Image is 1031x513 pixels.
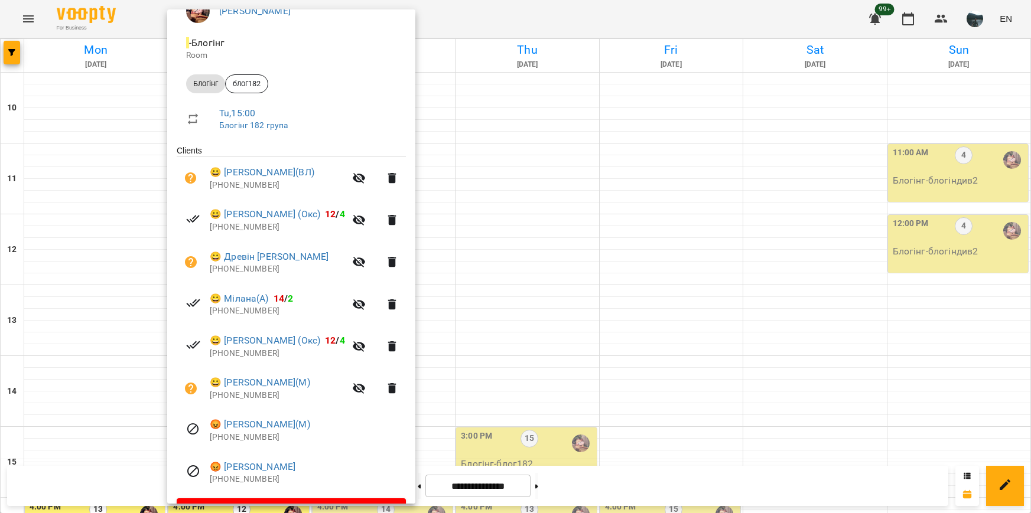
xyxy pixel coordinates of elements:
[210,305,345,317] p: [PHONE_NUMBER]
[325,335,345,346] b: /
[226,79,268,89] span: блог182
[274,293,284,304] span: 14
[177,164,205,192] button: Unpaid. Bill the attendance?
[210,432,406,443] p: [PHONE_NUMBER]
[186,464,200,478] svg: Visit canceled
[177,248,205,276] button: Unpaid. Bill the attendance?
[325,335,336,346] span: 12
[340,208,345,220] span: 4
[186,422,200,436] svg: Visit canceled
[210,417,310,432] a: 😡 [PERSON_NAME](М)
[177,374,205,403] button: Unpaid. Bill the attendance?
[325,208,336,220] span: 12
[210,179,345,191] p: [PHONE_NUMBER]
[186,50,396,61] p: Room
[210,334,320,348] a: 😀 [PERSON_NAME] (Окс)
[186,79,225,89] span: Блогінг
[219,120,288,130] a: Блогінг 182 група
[186,338,200,352] svg: Paid
[177,145,406,498] ul: Clients
[210,375,310,390] a: 😀 [PERSON_NAME](М)
[210,390,345,401] p: [PHONE_NUMBER]
[210,165,314,179] a: 😀 [PERSON_NAME](ВЛ)
[186,296,200,310] svg: Paid
[325,208,345,220] b: /
[210,292,269,306] a: 😀 Мілана(А)
[219,5,291,17] a: [PERSON_NAME]
[186,37,227,48] span: - Блогінг
[210,250,329,264] a: 😀 Древін [PERSON_NAME]
[288,293,293,304] span: 2
[225,74,268,93] div: блог182
[210,221,345,233] p: [PHONE_NUMBER]
[340,335,345,346] span: 4
[210,263,345,275] p: [PHONE_NUMBER]
[210,348,345,360] p: [PHONE_NUMBER]
[210,473,406,485] p: [PHONE_NUMBER]
[210,460,295,474] a: 😡 [PERSON_NAME]
[219,107,255,119] a: Tu , 15:00
[210,207,320,221] a: 😀 [PERSON_NAME] (Окс)
[186,212,200,226] svg: Paid
[274,293,294,304] b: /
